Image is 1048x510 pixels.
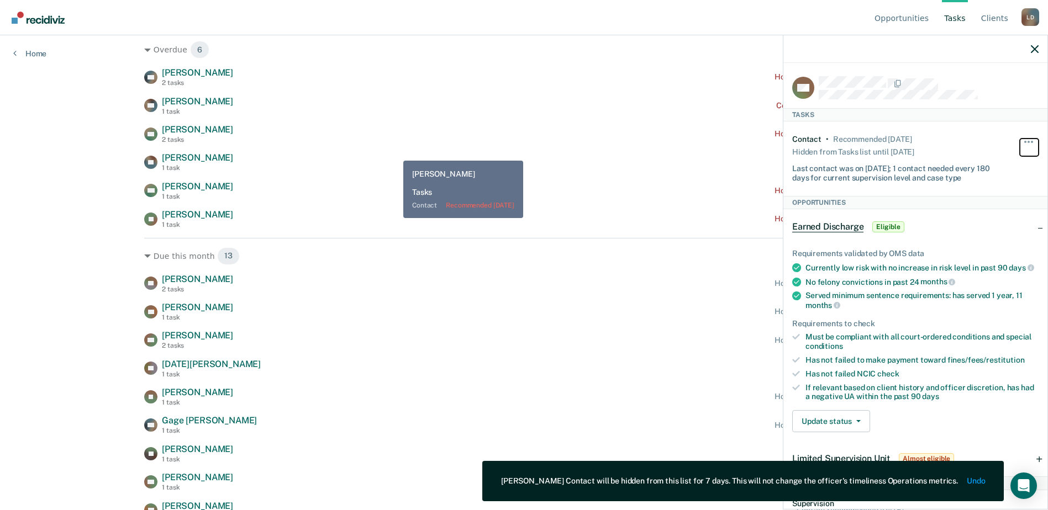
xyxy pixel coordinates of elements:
[162,444,233,454] span: [PERSON_NAME]
[13,49,46,59] a: Home
[1021,8,1039,26] button: Profile dropdown button
[775,214,904,224] div: Home contact recommended [DATE]
[899,453,954,464] span: Almost eligible
[144,247,904,265] div: Due this month
[162,209,233,220] span: [PERSON_NAME]
[162,415,257,426] span: Gage [PERSON_NAME]
[162,455,233,463] div: 1 task
[805,383,1039,402] div: If relevant based on client history and officer discretion, has had a negative UA within the past 90
[162,314,233,321] div: 1 task
[1021,8,1039,26] div: L D
[792,160,998,183] div: Last contact was on [DATE]; 1 contact needed every 180 days for current supervision level and cas...
[805,342,843,350] span: conditions
[217,247,240,265] span: 13
[805,332,1039,351] div: Must be compliant with all court-ordered conditions and special
[162,370,261,378] div: 1 task
[792,144,914,160] div: Hidden from Tasks list until [DATE]
[775,307,904,316] div: Home contact recommended [DATE]
[805,355,1039,365] div: Has not failed to make payment toward
[775,279,904,288] div: Home contact recommended [DATE]
[162,302,233,312] span: [PERSON_NAME]
[783,441,1047,476] div: Limited Supervision UnitAlmost eligible
[805,291,1039,310] div: Served minimum sentence requirements: has served 1 year, 11
[783,108,1047,121] div: Tasks
[783,209,1047,245] div: Earned DischargeEligible
[1010,472,1037,499] div: Open Intercom Messenger
[826,135,829,144] div: •
[162,330,233,341] span: [PERSON_NAME]
[162,164,233,172] div: 1 task
[162,484,233,491] div: 1 task
[775,186,904,195] div: Home contact recommended [DATE]
[1009,263,1034,272] span: days
[162,108,233,115] div: 1 task
[805,277,1039,287] div: No felony convictions in past 24
[792,410,870,432] button: Update status
[162,152,233,163] span: [PERSON_NAME]
[877,369,899,378] span: check
[783,196,1047,209] div: Opportunities
[162,193,233,200] div: 1 task
[792,499,1039,508] dt: Supervision
[12,12,65,24] img: Recidiviz
[162,285,233,293] div: 2 tasks
[805,301,840,310] span: months
[162,274,233,284] span: [PERSON_NAME]
[792,221,863,232] span: Earned Discharge
[776,101,904,110] div: Contact recommended a month ago
[144,41,904,59] div: Overdue
[872,221,904,232] span: Eligible
[805,263,1039,273] div: Currently low risk with no increase in risk level in past 90
[162,221,233,229] div: 1 task
[190,41,209,59] span: 6
[947,355,1025,364] span: fines/fees/restitution
[162,67,233,78] span: [PERSON_NAME]
[162,124,233,135] span: [PERSON_NAME]
[967,476,985,486] button: Undo
[792,249,1039,258] div: Requirements validated by OMS data
[775,72,904,82] div: Home contact recommended [DATE]
[162,399,233,406] div: 1 task
[162,472,233,482] span: [PERSON_NAME]
[922,392,939,401] span: days
[792,135,821,144] div: Contact
[162,387,233,397] span: [PERSON_NAME]
[162,427,257,434] div: 1 task
[162,181,233,192] span: [PERSON_NAME]
[501,476,958,486] div: [PERSON_NAME] Contact will be hidden from this list for 7 days. This will not change the officer'...
[162,136,233,144] div: 2 tasks
[805,369,1039,379] div: Has not failed NCIC
[775,392,904,401] div: Home contact recommended [DATE]
[920,277,955,286] span: months
[775,336,904,345] div: Home contact recommended [DATE]
[162,96,233,107] span: [PERSON_NAME]
[833,135,912,144] div: Recommended 8 days ago
[792,453,890,464] span: Limited Supervision Unit
[792,319,1039,328] div: Requirements to check
[775,421,904,430] div: Home contact recommended [DATE]
[162,342,233,349] div: 2 tasks
[162,359,261,369] span: [DATE][PERSON_NAME]
[775,129,904,139] div: Home contact recommended [DATE]
[162,79,233,87] div: 2 tasks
